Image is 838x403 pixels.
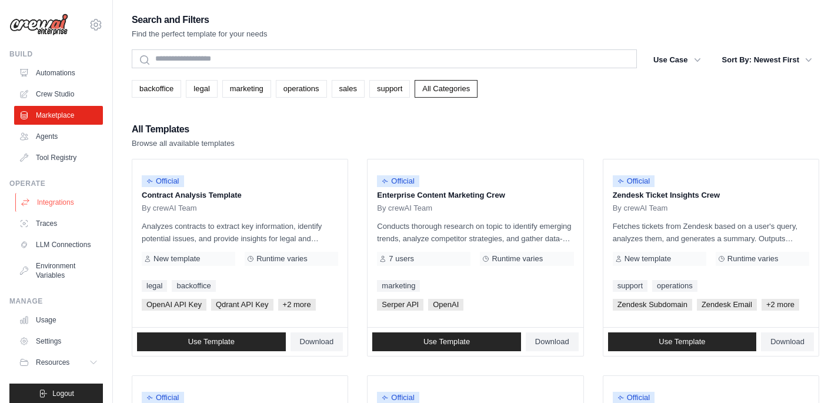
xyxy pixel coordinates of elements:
[256,254,308,264] span: Runtime varies
[186,80,217,98] a: legal
[535,337,569,347] span: Download
[188,337,235,347] span: Use Template
[332,80,365,98] a: sales
[291,332,343,351] a: Download
[52,389,74,398] span: Logout
[613,204,668,213] span: By crewAI Team
[300,337,334,347] span: Download
[14,235,103,254] a: LLM Connections
[9,14,68,36] img: Logo
[697,299,757,311] span: Zendesk Email
[377,220,573,245] p: Conducts thorough research on topic to identify emerging trends, analyze competitor strategies, a...
[14,64,103,82] a: Automations
[142,204,197,213] span: By crewAI Team
[428,299,463,311] span: OpenAI
[142,189,338,201] p: Contract Analysis Template
[492,254,543,264] span: Runtime varies
[372,332,521,351] a: Use Template
[652,280,697,292] a: operations
[142,299,206,311] span: OpenAI API Key
[526,332,579,351] a: Download
[625,254,671,264] span: New template
[132,80,181,98] a: backoffice
[608,332,757,351] a: Use Template
[613,280,647,292] a: support
[278,299,316,311] span: +2 more
[14,332,103,351] a: Settings
[423,337,470,347] span: Use Template
[613,220,809,245] p: Fetches tickets from Zendesk based on a user's query, analyzes them, and generates a summary. Out...
[613,299,692,311] span: Zendesk Subdomain
[613,189,809,201] p: Zendesk Ticket Insights Crew
[15,193,104,212] a: Integrations
[132,12,268,28] h2: Search and Filters
[14,257,103,285] a: Environment Variables
[377,204,432,213] span: By crewAI Team
[715,49,819,71] button: Sort By: Newest First
[389,254,414,264] span: 7 users
[377,280,420,292] a: marketing
[377,189,573,201] p: Enterprise Content Marketing Crew
[14,85,103,104] a: Crew Studio
[14,353,103,372] button: Resources
[613,175,655,187] span: Official
[142,220,338,245] p: Analyzes contracts to extract key information, identify potential issues, and provide insights fo...
[415,80,478,98] a: All Categories
[762,299,799,311] span: +2 more
[137,332,286,351] a: Use Template
[142,280,167,292] a: legal
[36,358,69,367] span: Resources
[14,148,103,167] a: Tool Registry
[132,28,268,40] p: Find the perfect template for your needs
[276,80,327,98] a: operations
[142,175,184,187] span: Official
[172,280,215,292] a: backoffice
[14,127,103,146] a: Agents
[9,297,103,306] div: Manage
[14,106,103,125] a: Marketplace
[153,254,200,264] span: New template
[761,332,814,351] a: Download
[659,337,705,347] span: Use Template
[9,49,103,59] div: Build
[9,179,103,188] div: Operate
[646,49,708,71] button: Use Case
[14,214,103,233] a: Traces
[377,299,423,311] span: Serper API
[14,311,103,329] a: Usage
[369,80,410,98] a: support
[222,80,271,98] a: marketing
[770,337,804,347] span: Download
[132,121,235,138] h2: All Templates
[211,299,273,311] span: Qdrant API Key
[377,175,419,187] span: Official
[132,138,235,149] p: Browse all available templates
[727,254,779,264] span: Runtime varies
